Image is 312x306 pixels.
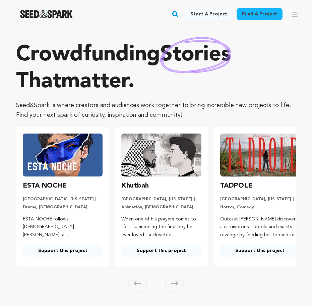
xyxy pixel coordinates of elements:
[220,205,300,210] p: Horror, Comedy
[220,215,300,239] p: Outcast [PERSON_NAME] discovers a carnivorous tadpole and exacts revenge by feeding her tormentor...
[121,245,201,257] a: Support this project
[16,101,296,120] p: Seed&Spark is where creators and audiences work together to bring incredible new projects to life...
[23,215,103,239] p: ESTA NOCHE follows [DEMOGRAPHIC_DATA] [PERSON_NAME], a [DEMOGRAPHIC_DATA], homeless runaway, conf...
[20,10,73,18] a: Seed&Spark Homepage
[23,245,103,257] a: Support this project
[121,134,201,176] img: Khutbah image
[237,8,283,20] a: Fund a project
[220,181,252,191] h3: TADPOLE
[121,205,201,210] p: Animation, [DEMOGRAPHIC_DATA]
[121,197,201,202] p: [GEOGRAPHIC_DATA], [US_STATE] | Film Short
[220,197,300,202] p: [GEOGRAPHIC_DATA], [US_STATE] | Film Short
[160,37,231,73] img: hand sketched image
[61,71,128,93] span: matter
[20,10,73,18] img: Seed&Spark Logo Dark Mode
[121,215,201,239] p: When one of his prayers comes to life—summoning the first boy he ever loved—a closeted [PERSON_NA...
[121,181,149,191] h3: Khutbah
[23,205,103,210] p: Drama, [DEMOGRAPHIC_DATA]
[220,134,300,176] img: TADPOLE image
[23,181,66,191] h3: ESTA NOCHE
[220,245,300,257] a: Support this project
[23,134,103,176] img: ESTA NOCHE image
[23,197,103,202] p: [GEOGRAPHIC_DATA], [US_STATE] | Film Short
[16,42,296,95] p: Crowdfunding that .
[185,8,233,20] a: Start a project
